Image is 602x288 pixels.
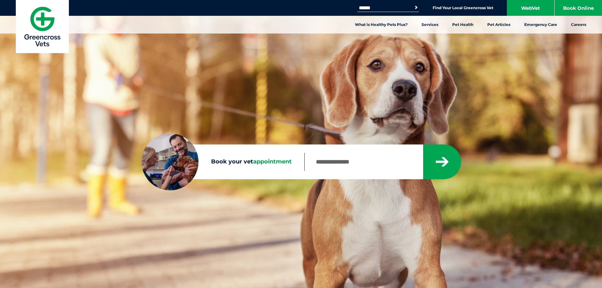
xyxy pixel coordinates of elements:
[348,16,415,34] a: What is Healthy Pets Plus?
[413,4,419,11] button: Search
[142,157,304,167] label: Book your vet
[253,158,292,165] span: appointment
[415,16,445,34] a: Services
[480,16,517,34] a: Pet Articles
[433,5,493,10] a: Find Your Local Greencross Vet
[564,16,593,34] a: Careers
[445,16,480,34] a: Pet Health
[517,16,564,34] a: Emergency Care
